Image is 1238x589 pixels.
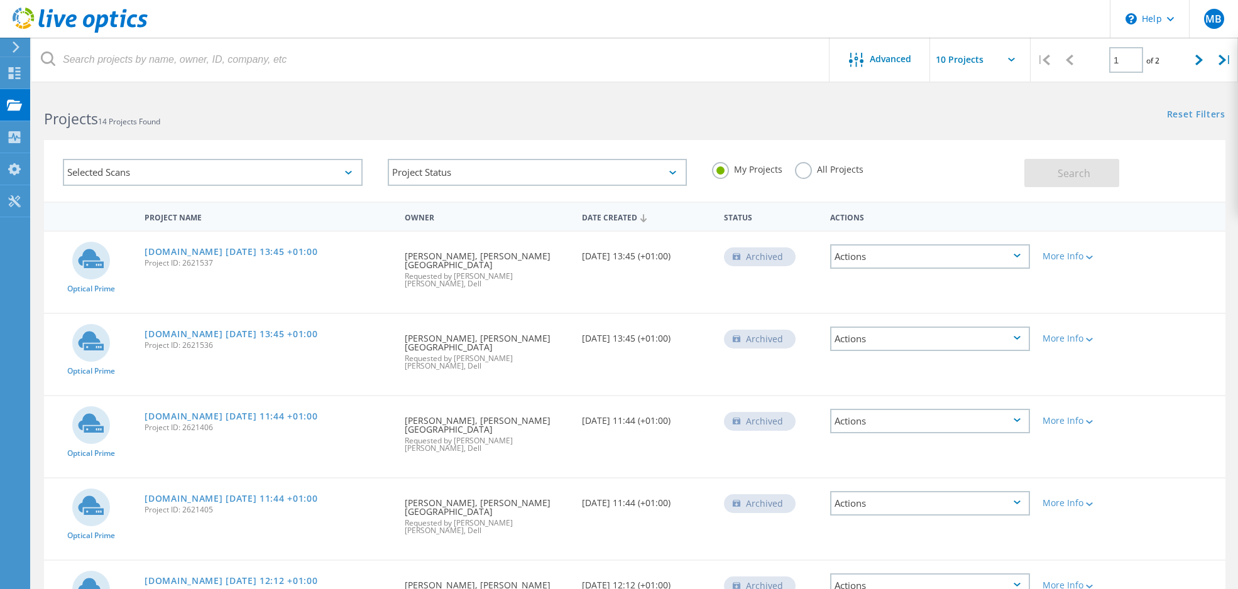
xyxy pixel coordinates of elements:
button: Search [1024,159,1119,187]
span: Requested by [PERSON_NAME] [PERSON_NAME], Dell [405,273,569,288]
span: Project ID: 2621406 [145,424,392,431]
a: [DOMAIN_NAME] [DATE] 12:12 +01:00 [145,576,317,585]
div: More Info [1043,416,1124,425]
span: Advanced [870,55,911,63]
div: [PERSON_NAME], [PERSON_NAME][GEOGRAPHIC_DATA] [398,232,576,300]
span: Requested by [PERSON_NAME] [PERSON_NAME], Dell [405,355,569,370]
label: All Projects [795,162,863,174]
div: [PERSON_NAME], [PERSON_NAME][GEOGRAPHIC_DATA] [398,396,576,465]
a: [DOMAIN_NAME] [DATE] 13:45 +01:00 [145,330,317,338]
div: More Info [1043,252,1124,261]
span: of 2 [1146,55,1159,66]
div: Actions [830,491,1030,516]
span: Optical Prime [67,532,115,539]
span: Search [1058,166,1090,180]
div: | [1212,38,1238,82]
span: Optical Prime [67,285,115,293]
div: Actions [824,205,1036,228]
div: Actions [830,327,1030,351]
a: [DOMAIN_NAME] [DATE] 11:44 +01:00 [145,494,317,503]
div: | [1031,38,1056,82]
label: My Projects [712,162,782,174]
div: Owner [398,205,576,228]
div: Project Status [388,159,687,186]
div: Actions [830,409,1030,433]
a: Live Optics Dashboard [13,26,148,35]
span: Requested by [PERSON_NAME] [PERSON_NAME], Dell [405,437,569,452]
span: Optical Prime [67,367,115,375]
span: Optical Prime [67,450,115,457]
span: MB [1205,14,1222,24]
div: [PERSON_NAME], [PERSON_NAME][GEOGRAPHIC_DATA] [398,478,576,547]
span: Project ID: 2621536 [145,342,392,349]
div: [DATE] 11:44 (+01:00) [576,478,718,520]
div: Actions [830,244,1030,269]
div: [DATE] 13:45 (+01:00) [576,232,718,273]
div: More Info [1043,334,1124,343]
div: Archived [724,412,796,431]
span: 14 Projects Found [98,116,160,127]
div: Selected Scans [63,159,363,186]
span: Project ID: 2621405 [145,506,392,514]
span: Project ID: 2621537 [145,259,392,267]
b: Projects [44,109,98,129]
svg: \n [1126,13,1137,24]
div: Archived [724,494,796,513]
span: Requested by [PERSON_NAME] [PERSON_NAME], Dell [405,519,569,534]
div: Archived [724,330,796,349]
div: [PERSON_NAME], [PERSON_NAME][GEOGRAPHIC_DATA] [398,314,576,382]
div: [DATE] 11:44 (+01:00) [576,396,718,438]
div: Date Created [576,205,718,229]
div: Project Name [138,205,398,228]
div: Archived [724,247,796,266]
div: More Info [1043,499,1124,507]
a: [DOMAIN_NAME] [DATE] 13:45 +01:00 [145,247,317,256]
a: [DOMAIN_NAME] [DATE] 11:44 +01:00 [145,412,317,421]
a: Reset Filters [1167,110,1225,121]
div: [DATE] 13:45 (+01:00) [576,314,718,355]
input: Search projects by name, owner, ID, company, etc [31,38,830,82]
div: Status [718,205,824,228]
